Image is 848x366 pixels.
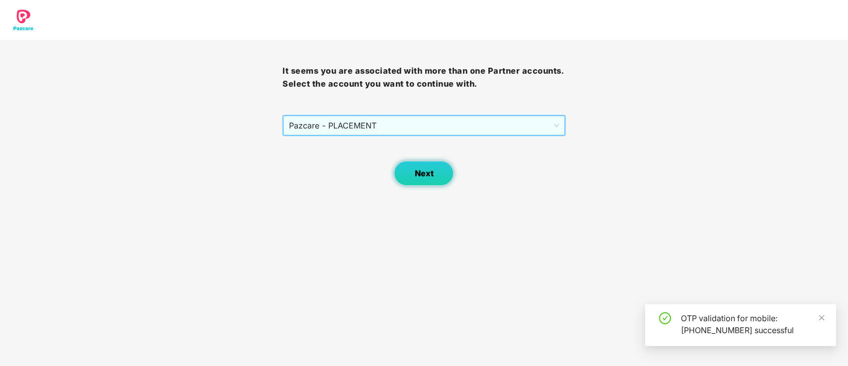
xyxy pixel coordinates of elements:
[414,169,433,178] span: Next
[289,116,559,135] span: Pazcare - PLACEMENT
[818,314,825,321] span: close
[659,312,671,324] span: check-circle
[681,312,824,336] div: OTP validation for mobile: [PHONE_NUMBER] successful
[394,161,454,186] button: Next
[283,65,565,90] h3: It seems you are associated with more than one Partner accounts. Select the account you want to c...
